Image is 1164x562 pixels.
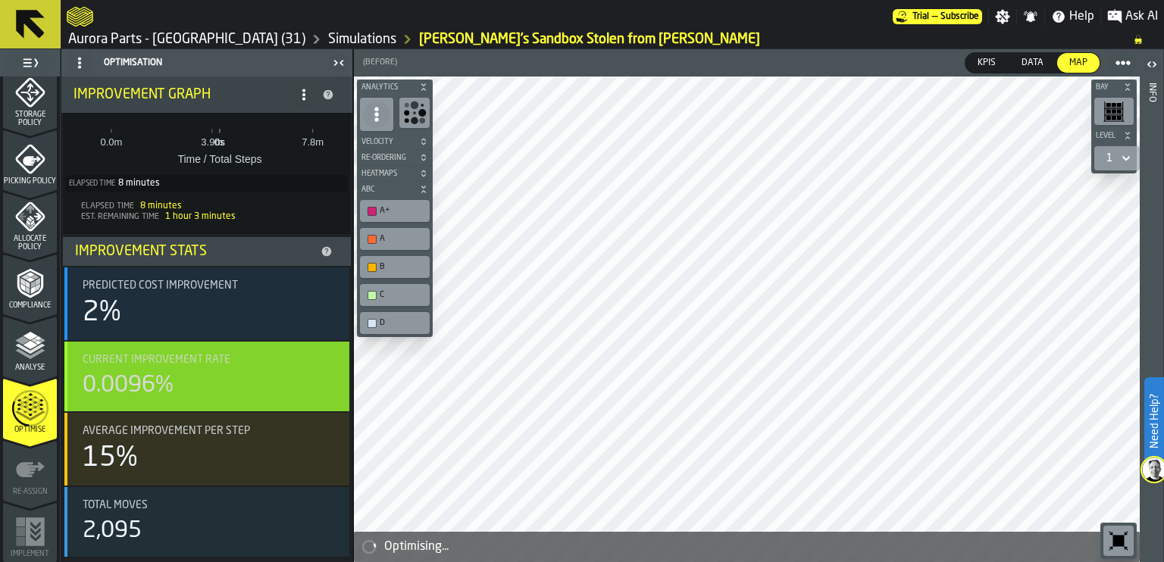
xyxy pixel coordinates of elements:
[64,342,349,411] div: stat-Current Improvement Rate
[83,279,238,292] span: Predicted Cost Improvement
[1101,8,1164,26] label: button-toggle-Ask AI
[75,243,314,260] div: Improvement Stats
[358,138,416,146] span: Velocity
[3,67,57,128] li: menu Storage Policy
[357,225,433,253] div: button-toolbar-undefined
[83,279,337,292] div: Title
[83,425,337,437] div: Title
[1106,529,1131,553] svg: Reset zoom and position
[83,425,250,437] span: Average Improvement Per Step
[893,9,982,24] a: link-to-/wh/i/aa2e4adb-2cd5-4688-aa4a-ec82bcf75d46/pricing/
[83,354,230,366] span: Current Improvement Rate
[3,301,57,310] span: Compliance
[932,11,937,22] span: —
[363,231,427,247] div: A
[358,170,416,178] span: Heatmaps
[358,186,416,194] span: ABC
[302,137,324,148] text: 7.8m
[1125,8,1158,26] span: Ask AI
[1045,8,1100,26] label: button-toggle-Help
[83,354,337,366] div: Title
[357,150,433,165] button: button-
[83,499,148,511] span: Total Moves
[357,182,433,197] button: button-
[81,202,134,211] span: Elapsed Time
[66,175,348,192] div: Total time elapsed since optimization started
[3,488,57,496] span: Re-assign
[67,30,1158,48] nav: Breadcrumb
[202,137,224,148] text: 3.9m
[3,177,57,186] span: Picking Policy
[67,3,93,30] a: logo-header
[83,499,337,511] div: Title
[1141,52,1162,80] label: button-toggle-Open
[363,315,427,331] div: D
[3,378,57,439] li: menu Optimise
[363,287,427,303] div: C
[380,234,425,244] div: A
[64,487,349,557] div: stat-Total Moves
[104,58,162,68] span: Optimisation
[989,9,1016,24] label: button-toggle-Settings
[384,538,1134,556] div: Optimising...
[972,56,1002,70] span: KPIs
[358,83,416,92] span: Analytics
[1091,128,1137,143] button: button-
[1100,523,1137,559] div: button-toolbar-undefined
[1056,52,1100,73] label: button-switch-multi-Map
[1100,149,1134,167] div: DropdownMenuValue-1
[419,31,760,48] a: link-to-/wh/i/aa2e4adb-2cd5-4688-aa4a-ec82bcf75d46/simulations/27937209-fbc7-475a-a816-0234ee0987c6
[3,550,57,558] span: Implement
[3,52,57,73] label: button-toggle-Toggle Full Menu
[74,86,292,103] div: Improvement Graph
[1069,8,1094,26] span: Help
[357,197,433,225] div: button-toolbar-undefined
[380,206,425,216] div: A+
[357,253,433,281] div: button-toolbar-undefined
[81,213,159,221] span: Est. Remaining Time
[83,517,142,545] div: 2,095
[965,53,1008,73] div: thumb
[1093,132,1120,140] span: Level
[912,11,929,22] span: Trial
[1106,152,1112,164] div: DropdownMenuValue-1
[3,426,57,434] span: Optimise
[363,58,397,67] span: (Before)
[1093,83,1120,92] span: Bay
[358,154,416,162] span: Re-Ordering
[328,31,396,48] a: link-to-/wh/i/aa2e4adb-2cd5-4688-aa4a-ec82bcf75d46
[354,532,1140,562] div: alert-Optimising...
[357,80,433,95] button: button-
[3,130,57,190] li: menu Picking Policy
[1057,53,1100,73] div: thumb
[357,134,433,149] button: button-
[1009,52,1056,73] label: button-switch-multi-Data
[1140,49,1163,562] header: Info
[357,529,443,559] a: logo-header
[165,212,236,221] span: 1 hour 3 minutes
[380,290,425,300] div: C
[140,201,182,211] span: 8 minutes
[118,178,160,189] div: 8 minutes
[328,54,349,72] label: button-toggle-Close me
[1009,53,1056,73] div: thumb
[83,443,138,473] div: 15%
[380,262,425,272] div: B
[3,192,57,252] li: menu Allocate Policy
[893,9,982,24] div: Menu Subscription
[363,259,427,275] div: B
[3,316,57,376] li: menu Analyse
[69,180,115,188] label: Elapsed Time
[357,309,433,337] div: button-toolbar-undefined
[357,281,433,309] div: button-toolbar-undefined
[101,137,123,148] text: 0.0m
[3,235,57,251] span: Allocate Policy
[380,318,425,328] div: D
[1017,9,1044,24] label: button-toggle-Notifications
[1091,80,1137,95] button: button-
[363,203,427,219] div: A+
[178,154,262,166] text: Time / Total Steps
[1146,379,1162,464] label: Need Help?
